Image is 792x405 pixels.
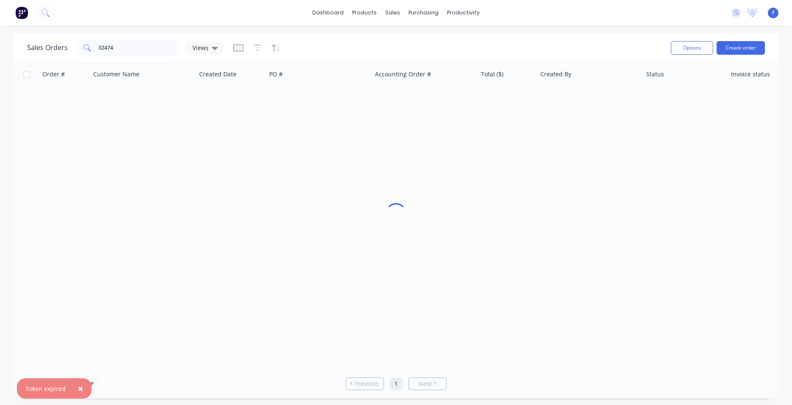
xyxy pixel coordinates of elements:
[348,6,381,19] div: products
[409,380,446,388] a: Next page
[342,377,450,390] ul: Pagination
[15,6,28,19] img: Factory
[646,70,664,78] div: Status
[375,70,431,78] div: Accounting Order #
[199,70,236,78] div: Created Date
[25,384,66,393] div: Token expired
[481,70,503,78] div: Total ($)
[772,9,775,17] span: F
[78,383,83,394] span: ×
[540,70,571,78] div: Created By
[731,70,770,78] div: Invoice status
[671,41,713,55] button: Options
[269,70,283,78] div: PO #
[308,6,348,19] a: dashboard
[98,39,181,56] input: Search...
[717,41,765,55] button: Create order
[390,377,403,390] a: Page 1 is your current page
[355,380,379,388] span: Previous
[381,6,404,19] div: sales
[443,6,484,19] div: productivity
[404,6,443,19] div: purchasing
[42,70,65,78] div: Order #
[192,43,208,52] span: Views
[93,70,139,78] div: Customer Name
[27,44,68,52] h1: Sales Orders
[69,378,92,399] button: Close
[419,380,432,388] span: Next
[346,380,383,388] a: Previous page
